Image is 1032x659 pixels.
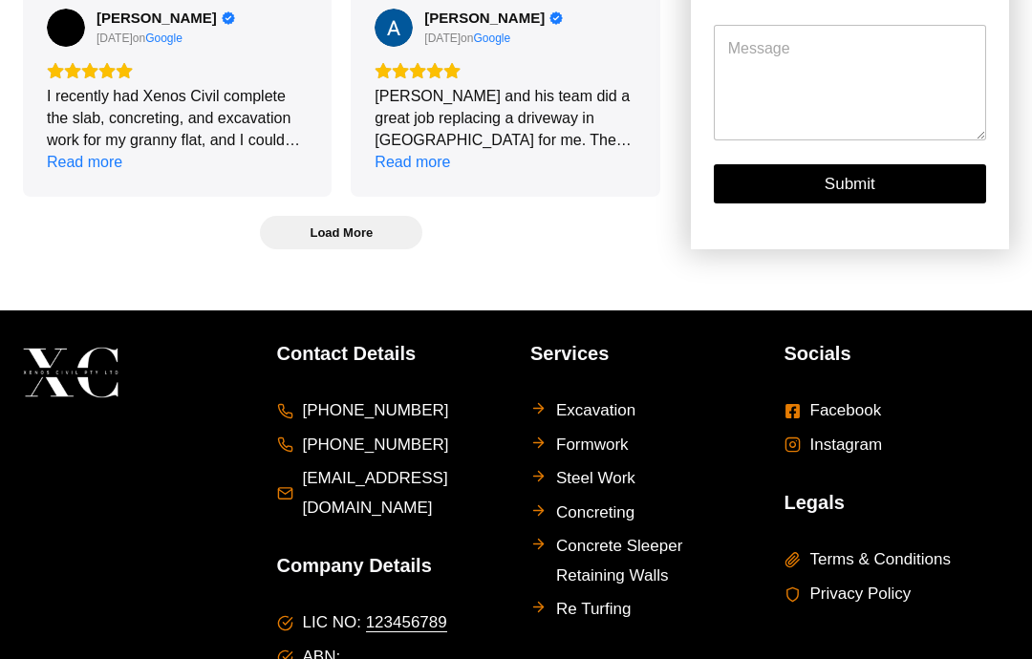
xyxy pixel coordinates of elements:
[556,431,629,460] span: Formwork
[97,10,217,27] span: [PERSON_NAME]
[714,164,986,203] button: Submit
[556,595,631,625] span: Re Turfing
[310,224,373,241] span: Load More
[375,9,413,47] img: Andrew Stassen
[222,11,235,25] div: Verified Customer
[424,31,473,46] div: on
[277,431,449,460] a: [PHONE_NUMBER]
[810,580,912,609] span: Privacy Policy
[530,595,631,625] a: Re Turfing
[277,464,503,522] a: [EMAIL_ADDRESS][DOMAIN_NAME]
[785,545,951,575] a: Terms & Conditions
[473,31,510,46] a: View on Google
[530,339,756,368] h5: Services
[303,431,449,460] span: [PHONE_NUMBER]
[145,31,183,46] div: Google
[303,608,447,638] span: LIC NO:
[47,85,308,151] div: I recently had Xenos Civil complete the slab, concreting, and excavation work for my granny flat,...
[375,151,450,173] div: Read more
[810,545,951,575] span: Terms & Conditions
[47,62,308,79] div: Rating: 5.0 out of 5
[530,396,635,426] a: Excavation
[810,396,882,426] span: Facebook
[47,151,122,173] div: Read more
[556,464,635,494] span: Steel Work
[785,488,1010,517] h5: Legals
[277,551,503,580] h5: Company Details
[47,9,85,47] a: View on Google
[785,396,882,426] a: Facebook
[530,431,629,460] a: Formwork
[424,10,545,27] span: [PERSON_NAME]
[47,9,85,47] img: Hazar Cevikoglu
[277,396,449,426] a: [PHONE_NUMBER]
[97,31,133,46] div: [DATE]
[277,339,503,368] h5: Contact Details
[530,464,635,494] a: Steel Work
[260,216,422,249] button: Load More
[556,396,635,426] span: Excavation
[303,396,449,426] span: [PHONE_NUMBER]
[97,10,235,27] a: Review by Hazar Cevikoglu
[375,85,635,151] div: [PERSON_NAME] and his team did a great job replacing a driveway in [GEOGRAPHIC_DATA] for me. The ...
[810,431,883,460] span: Instagram
[424,31,461,46] div: [DATE]
[473,31,510,46] div: Google
[303,464,503,522] span: [EMAIL_ADDRESS][DOMAIN_NAME]
[424,10,563,27] a: Review by Andrew Stassen
[97,31,145,46] div: on
[530,499,634,528] a: Concreting
[375,62,635,79] div: Rating: 5.0 out of 5
[549,11,563,25] div: Verified Customer
[530,532,756,590] a: Concrete Sleeper Retaining Walls
[145,31,183,46] a: View on Google
[556,499,634,528] span: Concreting
[785,431,883,460] a: Instagram
[556,532,756,590] span: Concrete Sleeper Retaining Walls
[785,580,912,609] a: Privacy Policy
[375,9,413,47] a: View on Google
[785,339,1010,368] h5: Socials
